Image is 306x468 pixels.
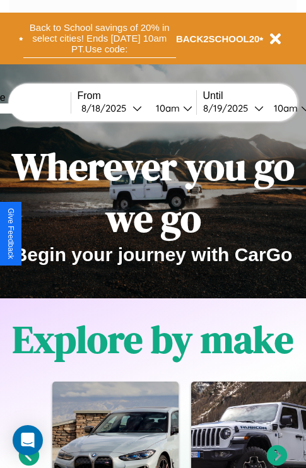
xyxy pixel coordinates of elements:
[23,19,176,58] button: Back to School savings of 20% in select cities! Ends [DATE] 10am PT.Use code:
[176,33,260,44] b: BACK2SCHOOL20
[81,102,132,114] div: 8 / 18 / 2025
[78,102,146,115] button: 8/18/2025
[146,102,196,115] button: 10am
[13,425,43,455] div: Open Intercom Messenger
[13,313,293,365] h1: Explore by make
[78,90,196,102] label: From
[203,102,254,114] div: 8 / 19 / 2025
[6,208,15,259] div: Give Feedback
[150,102,183,114] div: 10am
[268,102,301,114] div: 10am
